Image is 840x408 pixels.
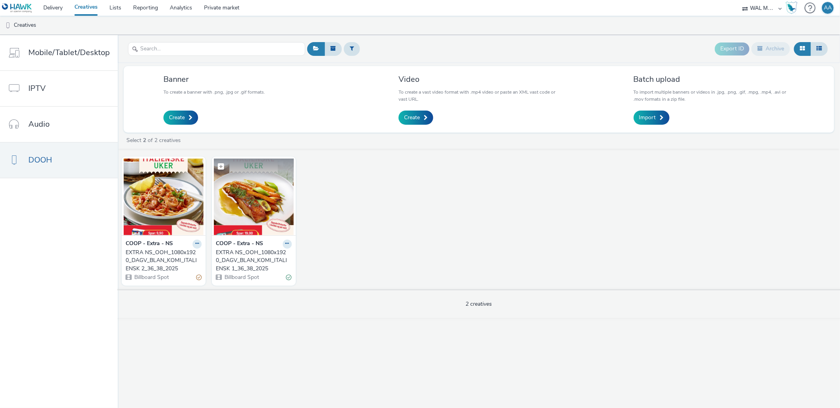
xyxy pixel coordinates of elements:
[143,137,146,144] strong: 2
[634,89,794,103] p: To import multiple banners or videos in .jpg, .png, .gif, .mpg, .mp4, .avi or .mov formats in a z...
[399,89,559,103] p: To create a vast video format with .mp4 video or paste an XML vast code or vast URL.
[28,47,110,58] span: Mobile/Tablet/Desktop
[4,22,12,30] img: dooh
[810,42,828,55] button: Table
[126,240,173,249] strong: COOP - Extra - NS
[634,74,794,85] h3: Batch upload
[216,249,289,273] div: EXTRA NS_OOH_1080x1920_DAGV_BLAN_KOMI_ITALIENSK 1_36_38_2025
[124,159,204,235] img: EXTRA NS_OOH_1080x1920_DAGV_BLAN_KOMI_ITALIENSK 2_36_38_2025 visual
[126,137,184,144] a: Select of 2 creatives
[216,249,292,273] a: EXTRA NS_OOH_1080x1920_DAGV_BLAN_KOMI_ITALIENSK 1_36_38_2025
[163,89,265,96] p: To create a banner with .png, .jpg or .gif formats.
[28,83,46,94] span: IPTV
[286,273,292,282] div: Valid
[128,42,305,56] input: Search...
[224,273,259,281] span: Billboard Spot
[634,111,669,125] a: Import
[163,74,265,85] h3: Banner
[216,240,263,249] strong: COOP - Extra - NS
[715,42,749,55] button: Export ID
[824,2,832,14] div: AA
[786,2,801,14] a: Hawk Academy
[126,249,198,273] div: EXTRA NS_OOH_1080x1920_DAGV_BLAN_KOMI_ITALIENSK 2_36_38_2025
[196,273,202,282] div: Partially valid
[214,159,294,235] img: EXTRA NS_OOH_1080x1920_DAGV_BLAN_KOMI_ITALIENSK 1_36_38_2025 visual
[794,42,811,55] button: Grid
[466,300,492,308] span: 2 creatives
[126,249,202,273] a: EXTRA NS_OOH_1080x1920_DAGV_BLAN_KOMI_ITALIENSK 2_36_38_2025
[751,42,790,55] button: Archive
[639,114,656,122] span: Import
[2,3,32,13] img: undefined Logo
[399,74,559,85] h3: Video
[28,154,52,166] span: DOOH
[169,114,185,122] span: Create
[134,273,169,281] span: Billboard Spot
[786,2,797,14] img: Hawk Academy
[28,118,50,130] span: Audio
[163,111,198,125] a: Create
[399,111,433,125] a: Create
[404,114,420,122] span: Create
